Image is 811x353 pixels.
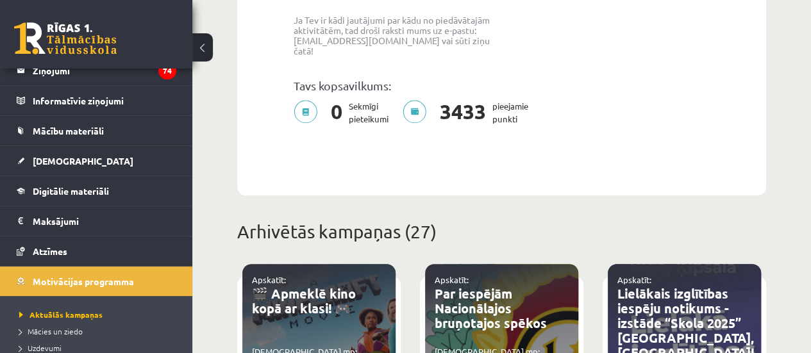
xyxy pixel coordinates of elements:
[17,236,176,266] a: Atzīmes
[17,146,176,176] a: [DEMOGRAPHIC_DATA]
[14,22,117,54] a: Rīgas 1. Tālmācības vidusskola
[33,125,104,136] span: Mācību materiāli
[435,274,469,285] a: Apskatīt:
[252,274,286,285] a: Apskatīt:
[294,79,492,92] p: Tavs kopsavilkums:
[617,274,651,285] a: Apskatīt:
[19,326,83,336] span: Mācies un ziedo
[33,206,176,236] legend: Maksājumi
[17,86,176,115] a: Informatīvie ziņojumi
[33,245,67,257] span: Atzīmes
[294,100,396,126] p: Sekmīgi pieteikumi
[324,100,349,126] span: 0
[33,86,176,115] legend: Informatīvie ziņojumi
[17,116,176,145] a: Mācību materiāli
[17,267,176,296] a: Motivācijas programma
[435,285,547,331] a: Par iespējām Nacionālajos bruņotajos spēkos
[237,218,766,245] p: Arhivētās kampaņas (27)
[252,285,356,316] a: 🎬 Apmeklē kino kopā ar klasi! 🎮
[19,309,180,320] a: Aktuālās kampaņas
[17,176,176,206] a: Digitālie materiāli
[17,206,176,236] a: Maksājumi
[17,56,176,85] a: Ziņojumi74
[33,275,134,287] span: Motivācijas programma
[158,62,176,79] i: 74
[19,309,103,320] span: Aktuālās kampaņas
[433,100,492,126] span: 3433
[294,15,492,56] p: Ja Tev ir kādi jautājumi par kādu no piedāvātajām aktivitātēm, tad droši raksti mums uz e-pastu: ...
[19,343,62,353] span: Uzdevumi
[19,325,180,337] a: Mācies un ziedo
[403,100,536,126] p: pieejamie punkti
[33,155,133,167] span: [DEMOGRAPHIC_DATA]
[33,56,176,85] legend: Ziņojumi
[33,185,109,197] span: Digitālie materiāli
